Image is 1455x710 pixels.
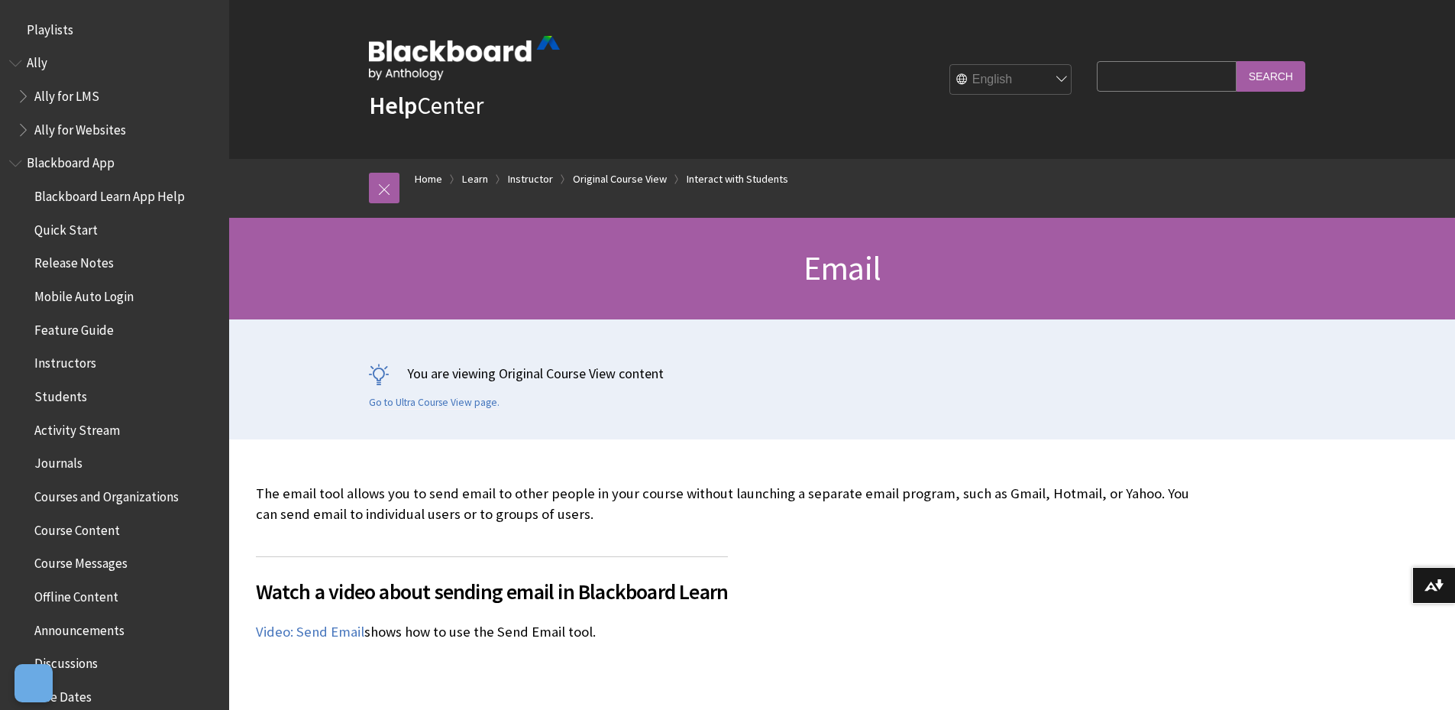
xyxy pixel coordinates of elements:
p: You are viewing Original Course View content [369,364,1316,383]
a: Instructor [508,170,553,189]
span: Discussions [34,650,98,671]
span: Feature Guide [34,317,114,338]
strong: Help [369,90,417,121]
span: Watch a video about sending email in Blackboard Learn [256,575,729,608]
button: Open Preferences [15,664,53,702]
p: The email tool allows you to send email to other people in your course without launching a separa... [256,484,1203,524]
nav: Book outline for Playlists [9,17,220,43]
p: shows how to use the Send Email tool. [256,622,729,642]
img: Blackboard by Anthology [369,36,560,80]
span: Courses and Organizations [34,484,179,504]
input: Search [1237,61,1305,91]
span: Playlists [27,17,73,37]
a: Original Course View [573,170,667,189]
span: Due Dates [34,684,92,705]
select: Site Language Selector [950,65,1072,96]
a: Interact with Students [687,170,788,189]
span: Course Content [34,517,120,538]
nav: Book outline for Anthology Ally Help [9,50,220,143]
span: Journals [34,451,82,472]
span: Activity Stream [34,417,120,438]
span: Ally for Websites [34,117,126,138]
span: Blackboard Learn App Help [34,183,185,204]
a: Learn [462,170,488,189]
span: Offline Content [34,584,118,605]
span: Email [803,247,881,289]
a: Home [415,170,442,189]
a: Go to Ultra Course View page. [369,396,500,410]
span: Students [34,384,87,404]
span: Release Notes [34,251,114,271]
span: Course Messages [34,551,128,572]
span: Ally for LMS [34,83,99,104]
span: Blackboard App [27,151,115,171]
span: Ally [27,50,47,71]
span: Announcements [34,618,124,638]
a: Video: Send Email [256,623,364,641]
a: HelpCenter [369,90,483,121]
span: Mobile Auto Login [34,284,134,304]
span: Instructors [34,351,96,371]
span: Quick Start [34,217,98,238]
